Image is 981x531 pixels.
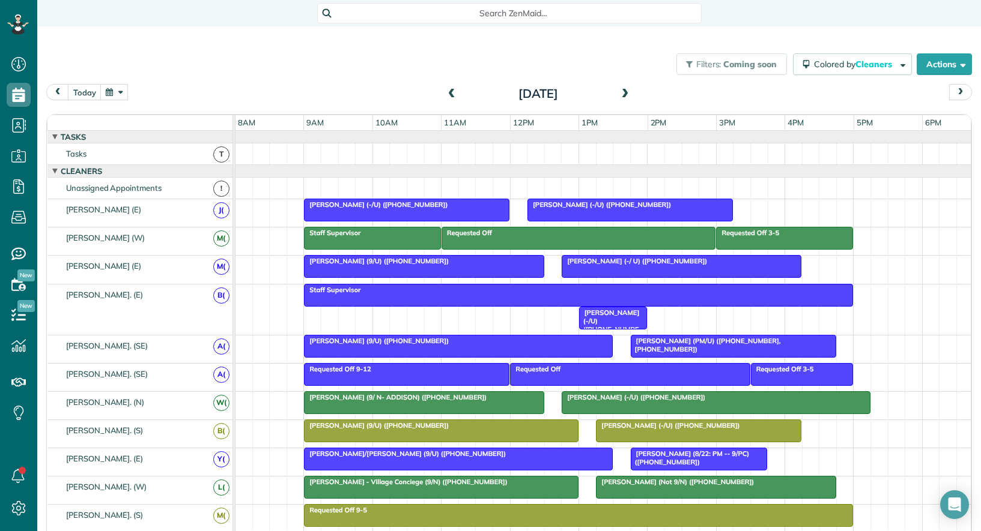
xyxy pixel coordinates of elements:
span: [PERSON_NAME]. (E) [64,290,145,299]
span: [PERSON_NAME]. (W) [64,482,149,491]
span: 2pm [648,118,669,127]
span: Colored by [814,59,896,70]
span: [PERSON_NAME] (9/U) ([PHONE_NUMBER]) [303,421,449,430]
span: [PERSON_NAME] (E) [64,261,144,271]
span: 5pm [854,118,875,127]
span: Y( [213,451,229,467]
span: Cleaners [855,59,894,70]
span: Requested Off 3-5 [750,365,815,373]
span: Requested Off [441,229,493,237]
span: J( [213,202,229,218]
span: [PERSON_NAME] - Village Conciege (9/N) ([PHONE_NUMBER]) [303,478,508,486]
span: [PERSON_NAME] (W) [64,233,147,242]
span: [PERSON_NAME] (PM/U) ([PHONE_NUMBER], [PHONE_NUMBER]) [630,337,781,353]
span: [PERSON_NAME] (-/U) ([PHONE_NUMBER]) [595,421,740,430]
span: M( [213,508,229,524]
button: next [949,84,972,100]
span: 4pm [785,118,806,127]
span: Coming soon [723,59,777,70]
span: B( [213,423,229,439]
span: [PERSON_NAME]. (SE) [64,369,150,379]
span: A( [213,367,229,383]
span: Requested Off 9-5 [303,506,368,514]
span: Staff Supervisor [303,229,361,237]
span: W( [213,395,229,411]
span: [PERSON_NAME] (-/U) ([PHONE_NUMBER]) [561,393,706,401]
span: 8am [235,118,258,127]
span: [PERSON_NAME] (-/ U) ([PHONE_NUMBER]) [561,257,708,265]
span: Cleaners [58,166,105,176]
span: [PERSON_NAME]. (SE) [64,341,150,350]
span: 11am [442,118,469,127]
span: [PERSON_NAME]. (E) [64,454,145,463]
span: 6pm [923,118,944,127]
span: [PERSON_NAME] (Not 9/N) ([PHONE_NUMBER]) [595,478,755,486]
span: [PERSON_NAME]. (S) [64,425,145,435]
span: Requested Off [509,365,561,373]
span: New [17,269,35,281]
span: [PERSON_NAME] (9/ N- ADDISON) ([PHONE_NUMBER]) [303,393,487,401]
span: [PERSON_NAME] (-/U) ([PHONE_NUMBER]) [303,200,448,209]
span: Unassigned Appointments [64,183,164,193]
span: B( [213,287,229,304]
span: [PERSON_NAME] (8/22: PM -- 9/PC) ([PHONE_NUMBER]) [630,449,750,466]
span: [PERSON_NAME]/[PERSON_NAME] (9/U) ([PHONE_NUMBER]) [303,449,506,458]
span: 12pm [511,118,536,127]
span: T [213,146,229,163]
span: A( [213,338,229,355]
span: ! [213,181,229,197]
span: 9am [304,118,326,127]
span: [PERSON_NAME] (-/U) ([PHONE_NUMBER]) [527,200,672,209]
span: 3pm [717,118,738,127]
button: Actions [917,53,972,75]
span: 10am [373,118,400,127]
span: Filters: [696,59,721,70]
span: Tasks [58,132,88,142]
span: [PERSON_NAME] (E) [64,205,144,214]
span: 1pm [579,118,600,127]
button: today [68,84,102,100]
span: [PERSON_NAME] (9/U) ([PHONE_NUMBER]) [303,337,449,345]
span: [PERSON_NAME]. (S) [64,510,145,520]
span: L( [213,479,229,496]
span: M( [213,230,229,247]
button: prev [46,84,69,100]
span: Requested Off 3-5 [715,229,780,237]
span: [PERSON_NAME]. (N) [64,397,147,407]
div: Open Intercom Messenger [940,490,969,519]
button: Colored byCleaners [793,53,912,75]
span: Staff Supervisor [303,286,361,294]
span: Requested Off 9-12 [303,365,371,373]
span: New [17,300,35,312]
span: [PERSON_NAME] (9/U) ([PHONE_NUMBER]) [303,257,449,265]
span: M( [213,259,229,275]
span: Tasks [64,149,89,158]
h2: [DATE] [463,87,613,100]
span: [PERSON_NAME] (-/U) ([PHONE_NUMBER]) [579,308,640,343]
